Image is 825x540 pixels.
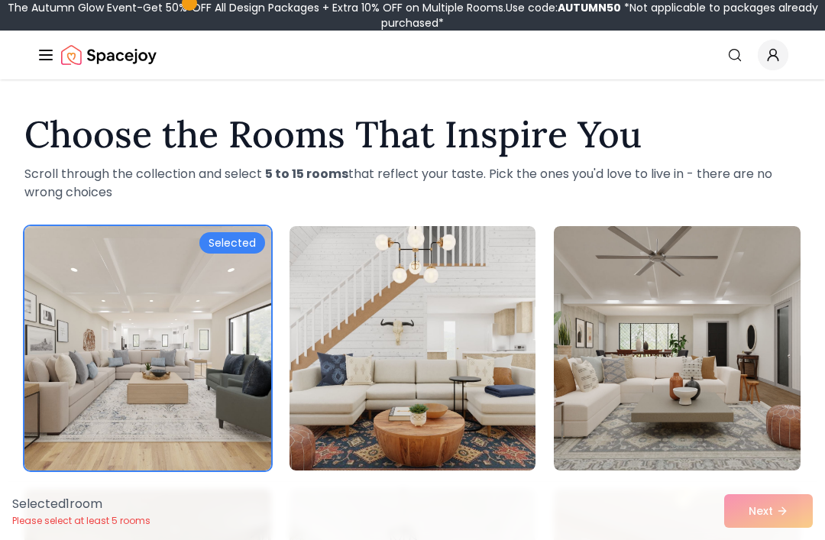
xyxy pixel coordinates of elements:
strong: 5 to 15 rooms [265,165,348,183]
img: Room room-3 [554,226,801,470]
nav: Global [37,31,788,79]
img: Spacejoy Logo [61,40,157,70]
img: Room room-2 [290,226,536,470]
p: Please select at least 5 rooms [12,515,150,527]
img: Room room-1 [24,226,271,470]
h1: Choose the Rooms That Inspire You [24,116,801,153]
div: Selected [199,232,265,254]
a: Spacejoy [61,40,157,70]
p: Selected 1 room [12,495,150,513]
p: Scroll through the collection and select that reflect your taste. Pick the ones you'd love to liv... [24,165,801,202]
